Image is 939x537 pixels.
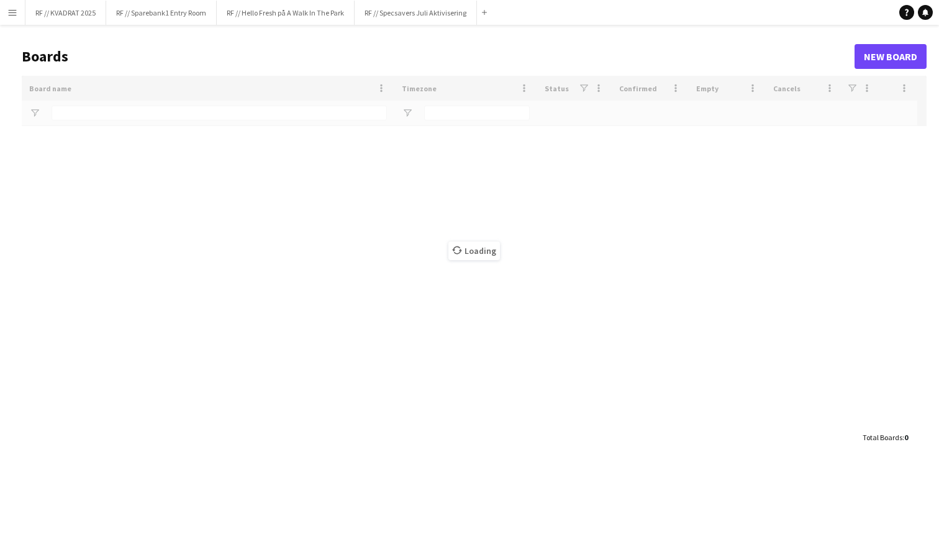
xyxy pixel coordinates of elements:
[904,433,908,442] span: 0
[22,47,855,66] h1: Boards
[855,44,927,69] a: New Board
[106,1,217,25] button: RF // Sparebank1 Entry Room
[448,241,500,260] span: Loading
[25,1,106,25] button: RF // KVADRAT 2025
[863,433,902,442] span: Total Boards
[863,425,908,449] div: :
[217,1,355,25] button: RF // Hello Fresh på A Walk In The Park
[355,1,477,25] button: RF // Specsavers Juli Aktivisering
